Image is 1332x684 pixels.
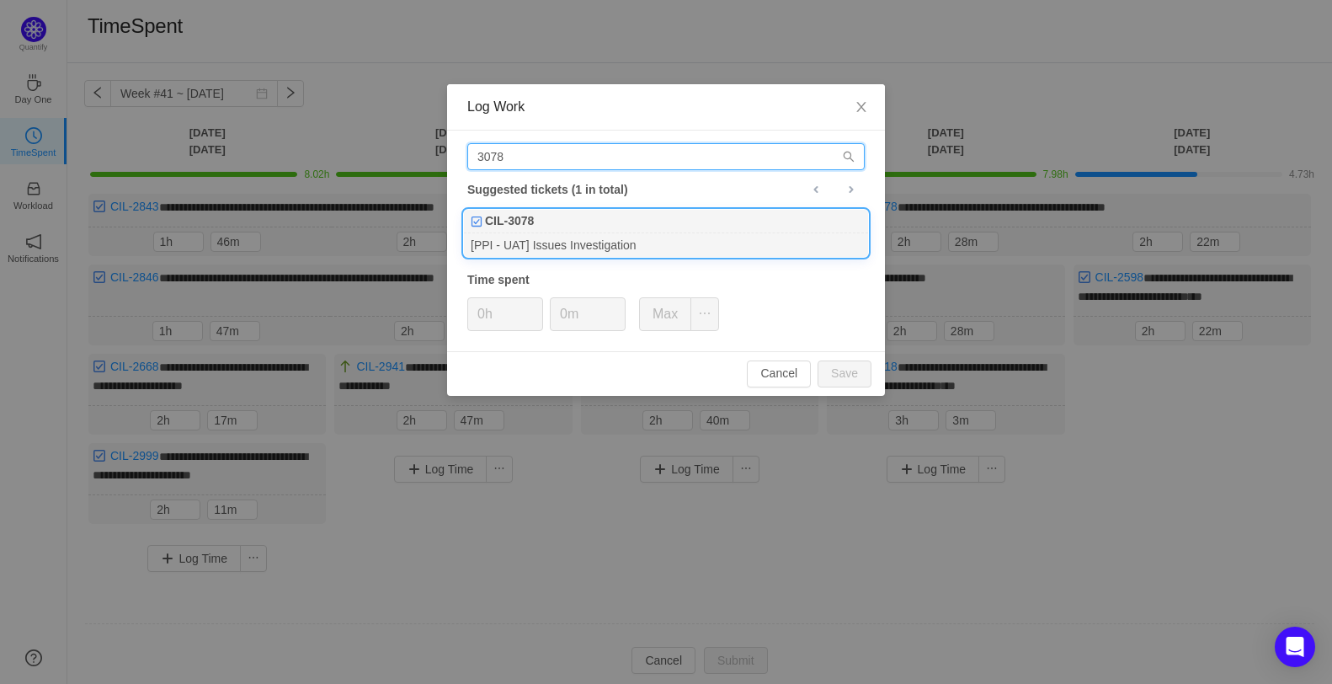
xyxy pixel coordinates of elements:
button: icon: ellipsis [690,297,719,331]
div: Time spent [467,271,865,289]
img: 10318 [471,216,482,227]
div: Suggested tickets (1 in total) [467,179,865,200]
button: Cancel [747,361,811,387]
i: icon: close [855,100,868,114]
b: CIL-3078 [485,212,534,230]
i: icon: search [843,151,855,163]
div: Open Intercom Messenger [1275,627,1315,667]
button: Max [639,297,691,331]
div: Log Work [467,98,865,116]
button: Save [818,361,871,387]
button: Close [838,84,885,131]
div: [PPI - UAT] Issues Investigation [464,233,868,256]
input: Search [467,143,865,170]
